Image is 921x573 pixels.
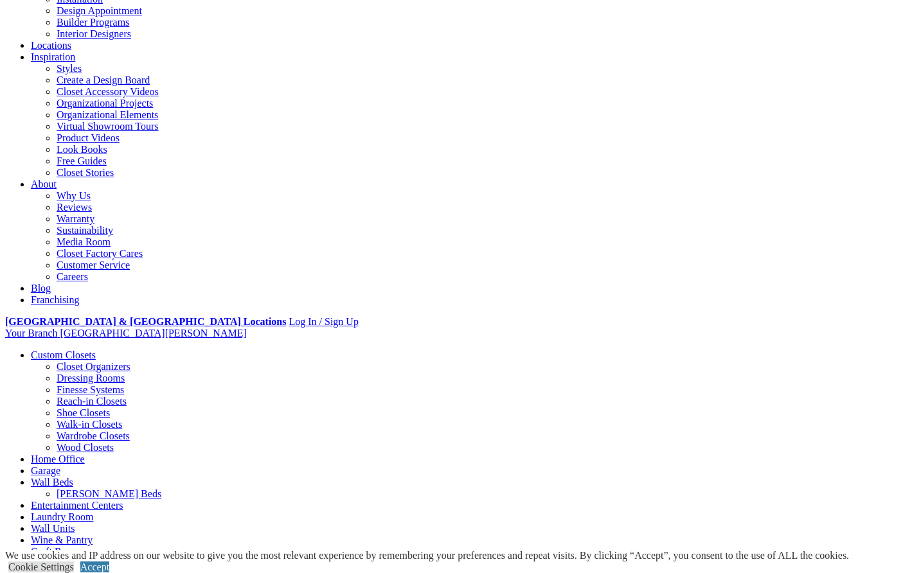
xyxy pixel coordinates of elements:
a: [GEOGRAPHIC_DATA] & [GEOGRAPHIC_DATA] Locations [5,316,286,327]
a: Sustainability [57,225,113,236]
span: Your Branch [5,328,57,339]
a: Dressing Rooms [57,373,125,383]
a: Finesse Systems [57,384,124,395]
a: Wardrobe Closets [57,430,130,441]
a: Customer Service [57,260,130,270]
a: Shoe Closets [57,407,110,418]
div: We use cookies and IP address on our website to give you the most relevant experience by remember... [5,550,849,561]
a: Garage [31,465,60,476]
a: Careers [57,271,88,282]
a: Locations [31,40,71,51]
a: Builder Programs [57,17,129,28]
a: Closet Organizers [57,361,130,372]
a: Design Appointment [57,5,142,16]
a: Wall Units [31,523,75,534]
a: Custom Closets [31,349,96,360]
a: Media Room [57,236,111,247]
a: Create a Design Board [57,75,150,85]
a: Reach-in Closets [57,396,127,407]
a: Why Us [57,190,91,201]
span: [GEOGRAPHIC_DATA][PERSON_NAME] [60,328,246,339]
a: Entertainment Centers [31,500,123,511]
a: Virtual Showroom Tours [57,121,159,132]
a: Craft Room [31,546,80,557]
a: Closet Accessory Videos [57,86,159,97]
a: [PERSON_NAME] Beds [57,488,161,499]
a: Organizational Projects [57,98,153,109]
a: Wine & Pantry [31,534,93,545]
a: About [31,179,57,190]
a: Wall Beds [31,477,73,488]
a: Look Books [57,144,107,155]
a: Log In / Sign Up [289,316,358,327]
a: Franchising [31,294,80,305]
a: Closet Factory Cares [57,248,143,259]
a: Accept [80,561,109,572]
a: Blog [31,283,51,294]
a: Styles [57,63,82,74]
a: Wood Closets [57,442,114,453]
a: Closet Stories [57,167,114,178]
a: Free Guides [57,155,107,166]
a: Product Videos [57,132,120,143]
a: Reviews [57,202,92,213]
a: Your Branch [GEOGRAPHIC_DATA][PERSON_NAME] [5,328,247,339]
a: Laundry Room [31,511,93,522]
a: Organizational Elements [57,109,158,120]
a: Walk-in Closets [57,419,122,430]
a: Inspiration [31,51,75,62]
a: Home Office [31,454,85,464]
a: Interior Designers [57,28,131,39]
a: Warranty [57,213,94,224]
a: Cookie Settings [8,561,74,572]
